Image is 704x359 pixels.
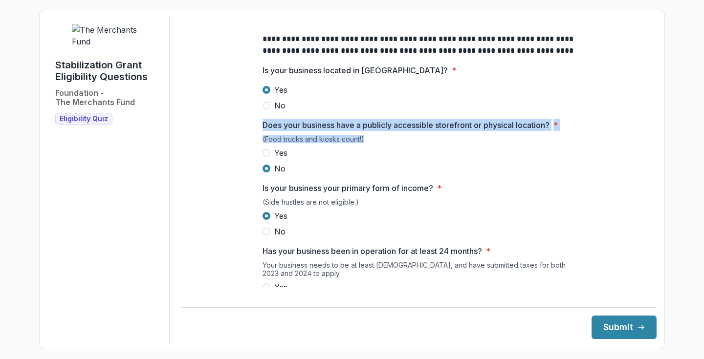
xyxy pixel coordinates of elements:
[60,115,108,123] span: Eligibility Quiz
[55,59,161,83] h1: Stabilization Grant Eligibility Questions
[274,147,287,159] span: Yes
[274,281,287,293] span: Yes
[263,261,575,281] div: Your business needs to be at least [DEMOGRAPHIC_DATA], and have submitted taxes for both 2023 and...
[263,245,482,257] p: Has your business been in operation for at least 24 months?
[263,119,550,131] p: Does your business have a publicly accessible storefront or physical location?
[274,163,286,174] span: No
[274,210,287,222] span: Yes
[274,84,287,96] span: Yes
[55,88,135,107] h2: Foundation - The Merchants Fund
[72,24,145,47] img: The Merchants Fund
[274,226,286,237] span: No
[592,316,657,339] button: Submit
[263,64,448,76] p: Is your business located in [GEOGRAPHIC_DATA]?
[263,135,575,147] div: (Food trucks and kiosks count!)
[263,198,575,210] div: (Side hustles are not eligible.)
[263,182,433,194] p: Is your business your primary form of income?
[274,100,286,111] span: No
